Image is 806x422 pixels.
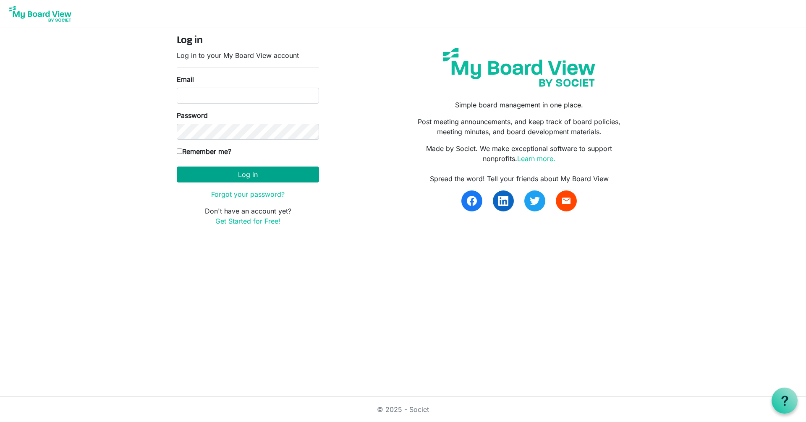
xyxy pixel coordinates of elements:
[177,148,182,154] input: Remember me?
[556,190,577,211] a: email
[215,217,280,225] a: Get Started for Free!
[177,206,319,226] p: Don't have an account yet?
[530,196,540,206] img: twitter.svg
[177,50,319,60] p: Log in to your My Board View account
[498,196,508,206] img: linkedin.svg
[177,167,319,182] button: Log in
[177,74,194,84] label: Email
[409,117,629,137] p: Post meeting announcements, and keep track of board policies, meeting minutes, and board developm...
[409,100,629,110] p: Simple board management in one place.
[211,190,285,198] a: Forgot your password?
[409,174,629,184] div: Spread the word! Tell your friends about My Board View
[177,146,231,156] label: Remember me?
[467,196,477,206] img: facebook.svg
[377,405,429,414] a: © 2025 - Societ
[561,196,571,206] span: email
[177,35,319,47] h4: Log in
[409,143,629,164] p: Made by Societ. We make exceptional software to support nonprofits.
[517,154,555,163] a: Learn more.
[7,3,74,24] img: My Board View Logo
[177,110,208,120] label: Password
[437,42,602,93] img: my-board-view-societ.svg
